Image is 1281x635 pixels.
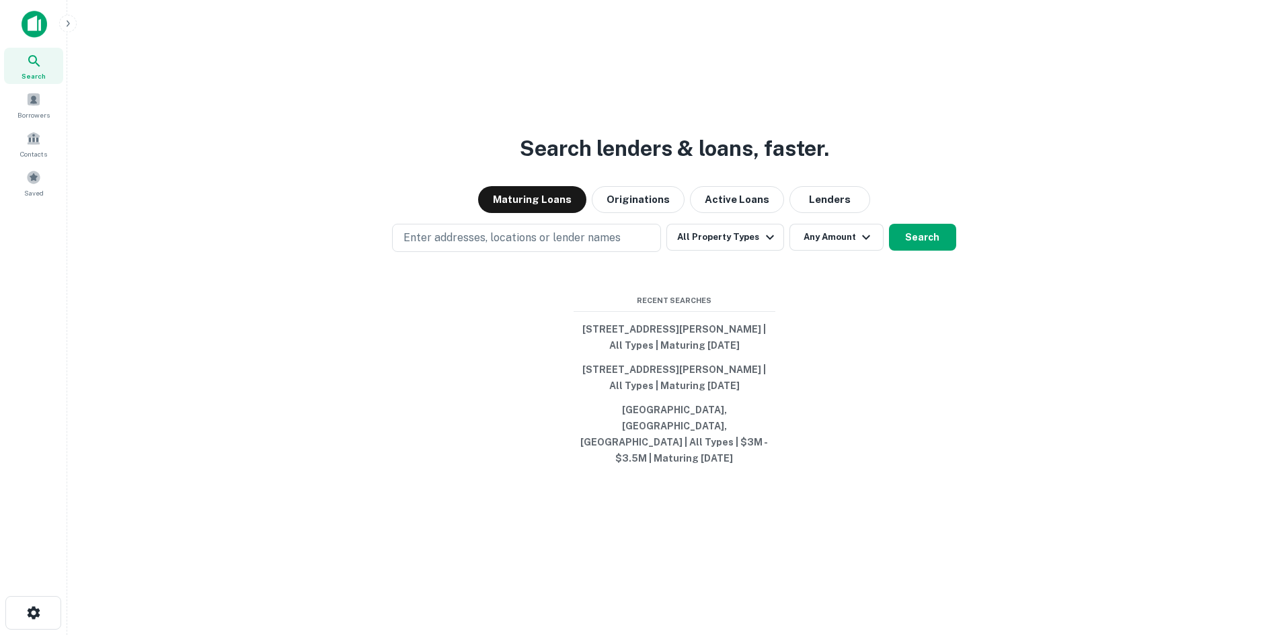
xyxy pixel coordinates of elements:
[4,87,63,123] a: Borrowers
[4,48,63,84] a: Search
[690,186,784,213] button: Active Loans
[789,224,884,251] button: Any Amount
[520,132,829,165] h3: Search lenders & loans, faster.
[789,186,870,213] button: Lenders
[478,186,586,213] button: Maturing Loans
[4,126,63,162] a: Contacts
[666,224,783,251] button: All Property Types
[392,224,661,252] button: Enter addresses, locations or lender names
[4,165,63,201] a: Saved
[22,71,46,81] span: Search
[574,398,775,470] button: [GEOGRAPHIC_DATA], [GEOGRAPHIC_DATA], [GEOGRAPHIC_DATA] | All Types | $3M - $3.5M | Maturing [DATE]
[17,110,50,120] span: Borrowers
[889,224,956,251] button: Search
[592,186,685,213] button: Originations
[574,357,775,398] button: [STREET_ADDRESS][PERSON_NAME] | All Types | Maturing [DATE]
[403,230,621,246] p: Enter addresses, locations or lender names
[1214,527,1281,592] iframe: Chat Widget
[20,149,47,159] span: Contacts
[574,317,775,357] button: [STREET_ADDRESS][PERSON_NAME] | All Types | Maturing [DATE]
[24,187,44,198] span: Saved
[22,11,47,38] img: capitalize-icon.png
[574,295,775,306] span: Recent Searches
